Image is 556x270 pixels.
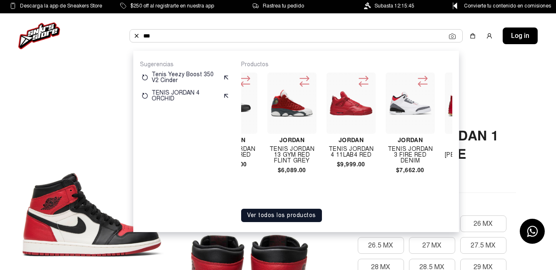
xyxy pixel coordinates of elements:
h4: $7,662.00 [386,167,435,173]
h4: Jordan [327,137,376,143]
img: restart.svg [142,74,148,81]
img: Tenis Jordan 13 Gym Red Flint Grey [271,90,313,117]
p: TENIS JORDAN 4 ORCHID [152,90,219,102]
img: Cámara [449,33,456,40]
button: 27 MX [409,237,455,254]
span: Log in [511,31,529,41]
img: suggest.svg [223,92,229,99]
button: Ver todos los productos [241,209,322,222]
button: 26 MX [460,215,506,232]
img: Tenis Jordan 3 Fire Red Denim [389,82,431,125]
p: Tenis Yeezy Boost 350 V2 Cinder [152,72,219,83]
h4: Tenis Jordan 13 Gym Red Flint Grey [267,146,317,164]
h4: Tenis Jordan 3 Fire Red Denim [386,146,435,164]
img: suggest.svg [223,74,229,81]
img: Buscar [133,32,140,39]
button: 27.5 MX [460,237,506,254]
img: TENIS JORDAN 4 11LAB4 RED [330,82,372,125]
img: logo [18,22,60,49]
img: Tenis Jordan 4 Fire Red Singles Day 2018 [448,82,491,125]
h4: $8,750.00 [445,173,494,179]
h4: $6,089.00 [267,167,317,173]
img: shopping [469,32,476,39]
p: Productos [241,61,452,68]
h4: TENIS JORDAN 4 11LAB4 RED [327,146,376,158]
h4: Jordan [267,137,317,143]
h4: Tenis [PERSON_NAME] 4 Fire Red [DATE] [445,146,494,170]
span: Rastrea tu pedido [263,1,304,10]
button: 26.5 MX [358,237,404,254]
h4: Jordan [445,137,494,143]
span: $250 off al registrarte en nuestra app [130,1,214,10]
img: Control Point Icon [450,2,460,9]
span: Subasta 12:15:45 [374,1,414,10]
img: user [486,32,493,39]
p: Sugerencias [140,61,231,68]
h4: Jordan [386,137,435,143]
h4: $9,999.00 [327,161,376,167]
span: Convierte tu contenido en comisiones [464,1,551,10]
span: Descarga la app de Sneakers Store [20,1,102,10]
img: restart.svg [142,92,148,99]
